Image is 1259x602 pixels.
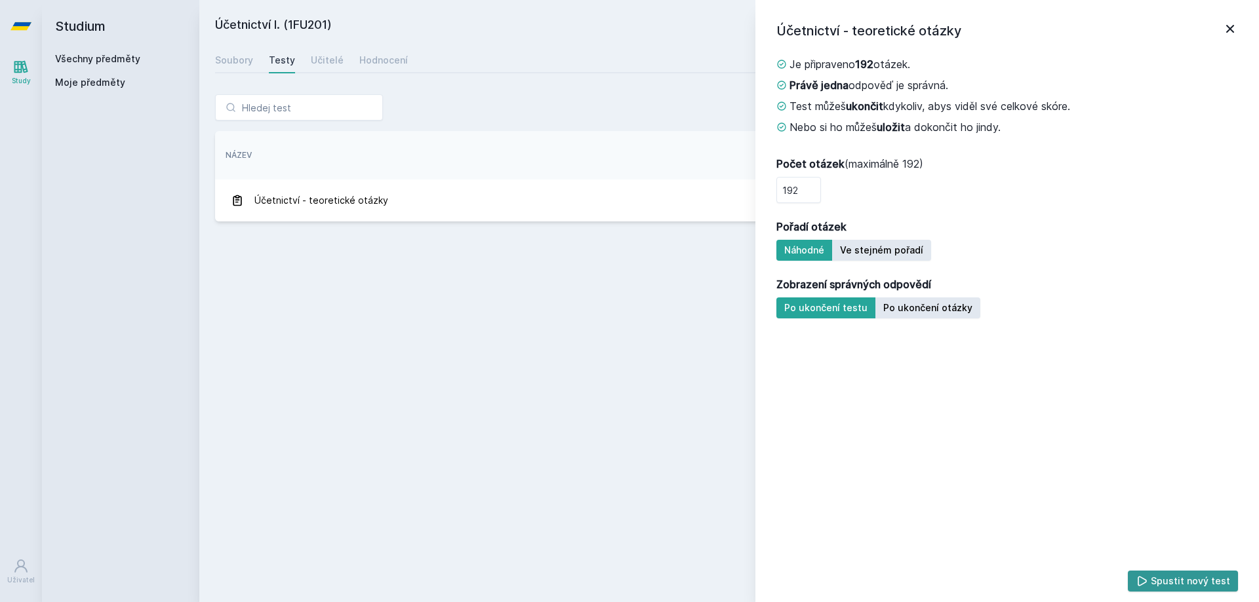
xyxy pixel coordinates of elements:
a: Všechny předměty [55,53,140,64]
span: (maximálně 192) [776,156,923,172]
strong: Právě jedna [789,79,849,92]
strong: ukončit [846,100,883,113]
strong: Pořadí otázek [776,219,847,235]
input: Hledej test [215,94,383,121]
div: Hodnocení [359,54,408,67]
div: Uživatel [7,575,35,585]
a: Učitelé [311,47,344,73]
a: Soubory [215,47,253,73]
span: Test můžeš kdykoliv, abys viděl své celkové skóre. [789,98,1070,114]
strong: Počet otázek [776,157,845,170]
span: Účetnictví - teoretické otázky [254,187,388,214]
a: Uživatel [3,552,39,592]
a: Hodnocení [359,47,408,73]
div: Soubory [215,54,253,67]
button: Název [226,149,252,161]
div: Study [12,76,31,86]
div: Testy [269,54,295,67]
span: Nebo si ho můžeš a dokončit ho jindy. [789,119,1001,135]
a: Testy [269,47,295,73]
h2: Účetnictví I. (1FU201) [215,16,1096,37]
div: Učitelé [311,54,344,67]
a: Účetnictví - teoretické otázky 30. 12. 2018 192 [215,179,1243,221]
span: Moje předměty [55,76,125,89]
strong: uložit [877,121,905,134]
a: Study [3,52,39,92]
span: odpověď je správná. [789,77,948,93]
